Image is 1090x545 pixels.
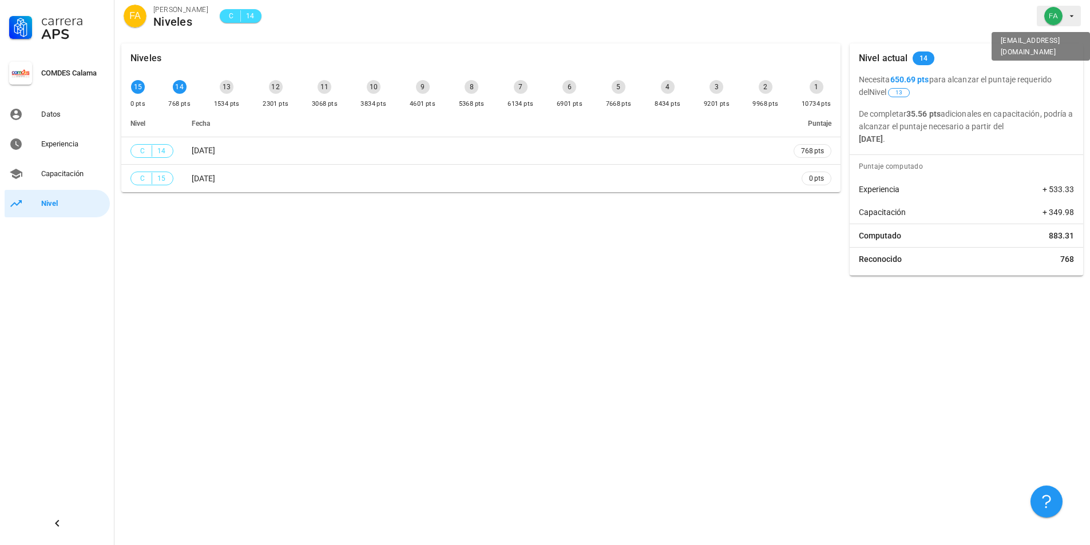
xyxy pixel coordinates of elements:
[606,98,632,110] div: 7668 pts
[810,80,823,94] div: 1
[459,98,485,110] div: 5368 pts
[41,169,105,178] div: Capacitación
[157,145,166,157] span: 14
[138,173,147,184] span: C
[5,130,110,158] a: Experiencia
[562,80,576,94] div: 6
[410,98,435,110] div: 4601 pts
[183,110,784,137] th: Fecha
[416,80,430,94] div: 9
[859,134,883,144] b: [DATE]
[168,98,191,110] div: 768 pts
[1060,253,1074,265] span: 768
[557,98,582,110] div: 6901 pts
[612,80,625,94] div: 5
[661,80,675,94] div: 4
[752,98,778,110] div: 9968 pts
[1049,230,1074,241] span: 883.31
[157,173,166,184] span: 15
[129,5,141,27] span: FA
[784,110,841,137] th: Puntaje
[465,80,478,94] div: 8
[312,98,338,110] div: 3068 pts
[192,174,215,183] span: [DATE]
[263,98,288,110] div: 2301 pts
[859,184,899,195] span: Experiencia
[859,253,902,265] span: Reconocido
[5,101,110,128] a: Datos
[41,14,105,27] div: Carrera
[121,110,183,137] th: Nivel
[808,120,831,128] span: Puntaje
[131,80,145,94] div: 15
[1043,206,1074,218] span: + 349.98
[655,98,680,110] div: 8434 pts
[269,80,283,94] div: 12
[41,69,105,78] div: COMDES Calama
[130,43,161,73] div: Niveles
[859,206,906,218] span: Capacitación
[704,98,730,110] div: 9201 pts
[41,110,105,119] div: Datos
[41,27,105,41] div: APS
[1044,7,1063,25] div: avatar
[41,199,105,208] div: Nivel
[130,120,145,128] span: Nivel
[220,80,233,94] div: 13
[360,98,386,110] div: 3834 pts
[859,108,1074,145] p: De completar adicionales en capacitación, podría a alcanzar el puntaje necesario a partir del .
[1043,184,1074,195] span: + 533.33
[318,80,331,94] div: 11
[859,230,901,241] span: Computado
[759,80,772,94] div: 2
[854,155,1083,178] div: Puntaje computado
[801,145,824,157] span: 768 pts
[5,190,110,217] a: Nivel
[890,75,929,84] b: 650.69 pts
[173,80,187,94] div: 14
[809,173,824,184] span: 0 pts
[869,87,911,97] span: Nivel
[124,5,146,27] div: avatar
[192,120,210,128] span: Fecha
[859,43,908,73] div: Nivel actual
[5,160,110,188] a: Capacitación
[245,10,255,22] span: 14
[153,15,208,28] div: Niveles
[138,145,147,157] span: C
[41,140,105,149] div: Experiencia
[710,80,723,94] div: 3
[227,10,236,22] span: C
[895,89,902,97] span: 13
[214,98,240,110] div: 1534 pts
[906,109,941,118] b: 35.56 pts
[508,98,533,110] div: 6134 pts
[514,80,528,94] div: 7
[859,73,1074,98] p: Necesita para alcanzar el puntaje requerido del
[130,98,145,110] div: 0 pts
[802,98,831,110] div: 10734 pts
[919,51,928,65] span: 14
[153,4,208,15] div: [PERSON_NAME]
[367,80,380,94] div: 10
[192,146,215,155] span: [DATE]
